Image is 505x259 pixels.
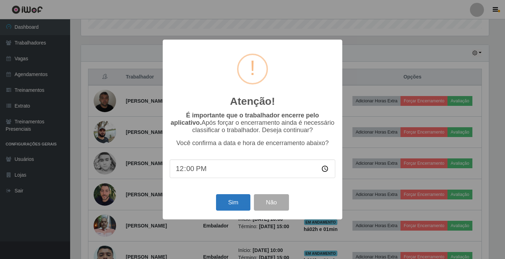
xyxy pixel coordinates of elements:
button: Não [254,194,289,211]
p: Após forçar o encerramento ainda é necessário classificar o trabalhador. Deseja continuar? [170,112,335,134]
b: É importante que o trabalhador encerre pelo aplicativo. [170,112,319,126]
button: Sim [216,194,250,211]
h2: Atenção! [230,95,275,108]
p: Você confirma a data e hora de encerramento abaixo? [170,139,335,147]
